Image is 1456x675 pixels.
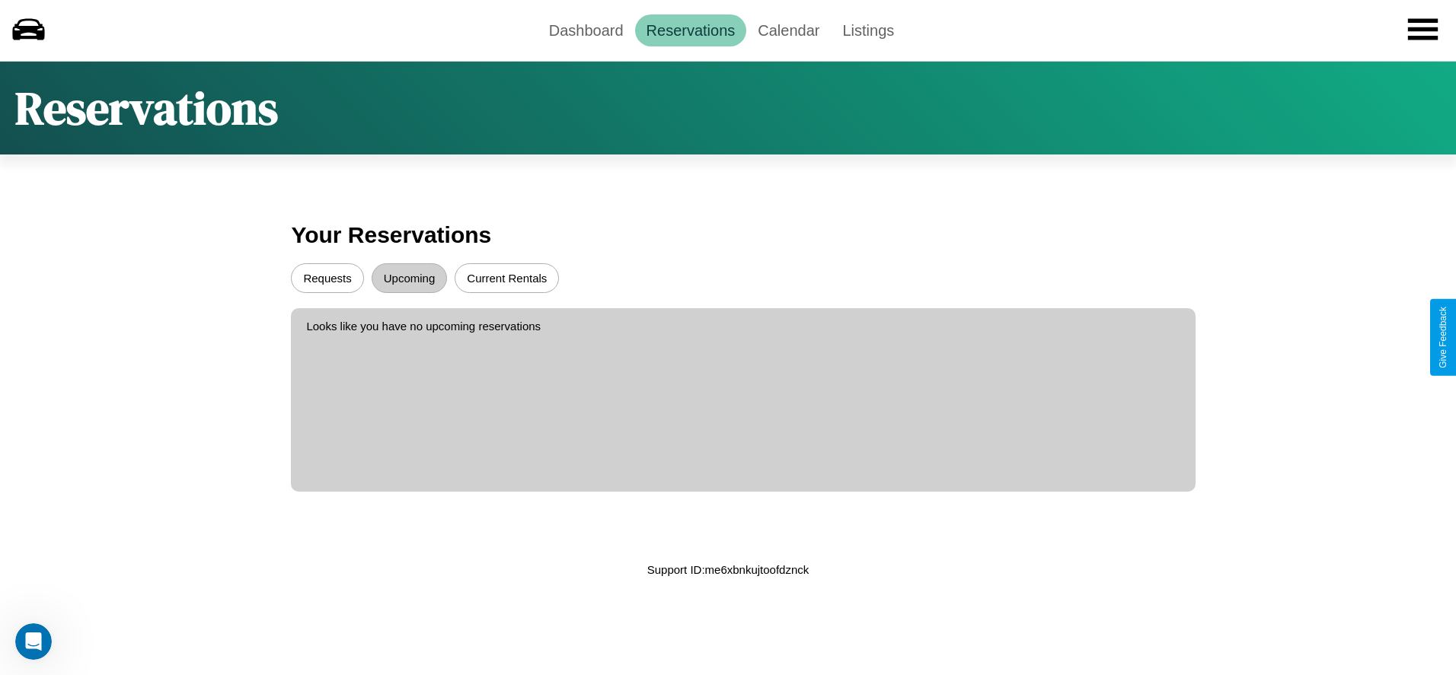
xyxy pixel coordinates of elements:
button: Current Rentals [455,263,559,293]
button: Upcoming [372,263,448,293]
a: Listings [831,14,905,46]
h1: Reservations [15,77,278,139]
a: Reservations [635,14,747,46]
a: Calendar [746,14,831,46]
p: Looks like you have no upcoming reservations [306,316,1180,336]
button: Requests [291,263,363,293]
p: Support ID: me6xbnkujtoofdznck [647,559,809,580]
h3: Your Reservations [291,215,1164,256]
iframe: Intercom live chat [15,623,52,660]
div: Give Feedback [1438,307,1448,368]
a: Dashboard [538,14,635,46]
